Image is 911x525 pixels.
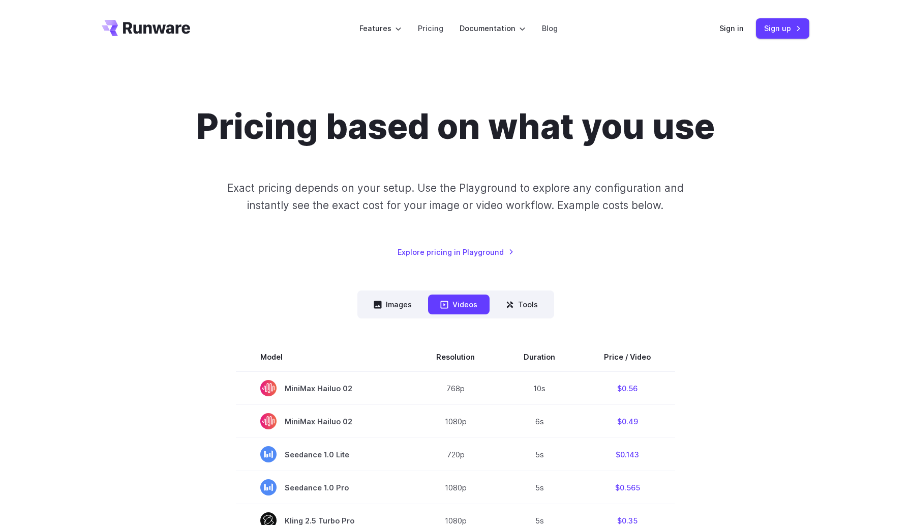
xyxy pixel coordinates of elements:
td: $0.143 [580,438,675,471]
a: Sign up [756,18,809,38]
span: MiniMax Hailuo 02 [260,413,387,429]
td: 5s [499,471,580,504]
h1: Pricing based on what you use [196,106,715,147]
td: 1080p [412,405,499,438]
td: 720p [412,438,499,471]
td: 1080p [412,471,499,504]
label: Documentation [460,22,526,34]
th: Duration [499,343,580,371]
button: Tools [494,295,550,314]
td: 6s [499,405,580,438]
button: Videos [428,295,490,314]
button: Images [361,295,424,314]
th: Resolution [412,343,499,371]
a: Go to / [102,20,190,36]
th: Model [236,343,412,371]
th: Price / Video [580,343,675,371]
a: Pricing [418,22,443,34]
span: MiniMax Hailuo 02 [260,380,387,396]
a: Sign in [719,22,744,34]
label: Features [359,22,402,34]
a: Blog [542,22,558,34]
td: $0.56 [580,371,675,405]
span: Seedance 1.0 Pro [260,479,387,495]
td: $0.565 [580,471,675,504]
td: 10s [499,371,580,405]
span: Seedance 1.0 Lite [260,446,387,462]
p: Exact pricing depends on your setup. Use the Playground to explore any configuration and instantl... [208,180,703,214]
a: Explore pricing in Playground [398,246,514,258]
td: 5s [499,438,580,471]
td: 768p [412,371,499,405]
td: $0.49 [580,405,675,438]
